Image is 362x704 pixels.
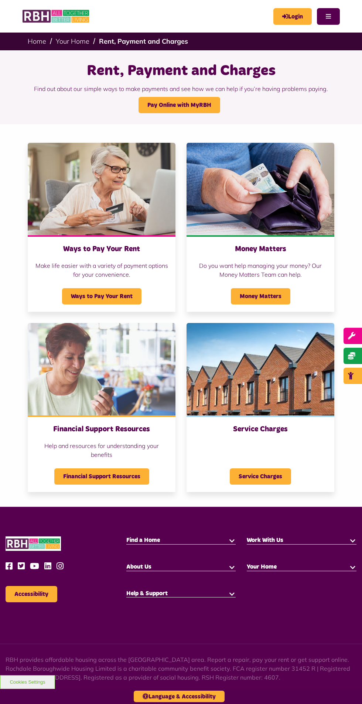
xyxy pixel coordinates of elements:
[194,424,327,434] h3: Service Charges
[28,37,46,46] a: Home
[28,323,175,492] a: Financial Support Resources Help and resources for understanding your benefits Financial Support ...
[28,143,175,312] a: Ways to Pay Your Rent Make life easier with a variety of payment options for your convenience. Wa...
[28,143,175,235] img: Old Woman Paying Bills Online J745CDU
[126,564,151,570] span: About Us
[187,323,334,492] a: Service Charges Service Charges
[9,61,353,81] h1: Rent, Payment and Charges
[139,97,220,113] a: Pay Online with MyRBH
[126,590,168,596] span: Help & Support
[6,586,57,602] button: Accessibility
[6,536,61,551] img: RBH
[273,8,312,25] a: MyRBH
[187,143,334,235] img: Money 1
[231,288,290,304] span: Money Matters
[194,261,327,279] p: Do you want help managing your money? Our Money Matters Team can help.
[126,537,160,543] span: Find a Home
[56,37,89,46] a: Your Home
[35,261,168,279] p: Make life easier with a variety of payment options for your convenience.
[54,468,149,485] span: Financial Support Resources
[187,143,334,312] a: Money Matters Do you want help managing your money? Our Money Matters Team can help. Money Matters
[6,655,356,682] p: RBH provides affordable housing across the [GEOGRAPHIC_DATA] area. Report a repair, pay your rent...
[247,564,277,570] span: Your Home
[187,323,334,415] img: RBH homes in Lower Falinge with a blue sky
[134,691,225,702] button: Language & Accessibility
[62,288,141,304] span: Ways to Pay Your Rent
[194,244,327,254] h3: Money Matters
[329,671,362,704] iframe: Netcall Web Assistant for live chat
[28,323,175,415] img: 200284549 001
[35,441,168,459] p: Help and resources for understanding your benefits
[317,8,340,25] button: Navigation
[22,7,90,25] img: RBH
[9,81,353,97] p: Find out about our simple ways to make payments and see how we can help if you’re having problems...
[247,537,283,543] span: Work With Us
[230,468,291,485] span: Service Charges
[99,37,188,46] a: Rent, Payment and Charges
[35,244,168,254] h3: Ways to Pay Your Rent
[35,424,168,434] h3: Financial Support Resources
